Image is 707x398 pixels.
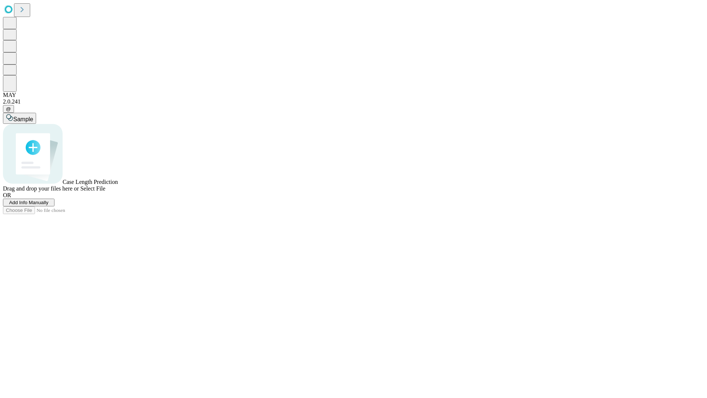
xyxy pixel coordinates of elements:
div: MAY [3,92,704,98]
span: Sample [13,116,33,122]
span: Add Info Manually [9,200,49,205]
span: Select File [80,185,105,192]
div: 2.0.241 [3,98,704,105]
span: OR [3,192,11,198]
button: @ [3,105,14,113]
span: @ [6,106,11,112]
button: Add Info Manually [3,199,54,206]
span: Case Length Prediction [63,179,118,185]
span: Drag and drop your files here or [3,185,79,192]
button: Sample [3,113,36,124]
